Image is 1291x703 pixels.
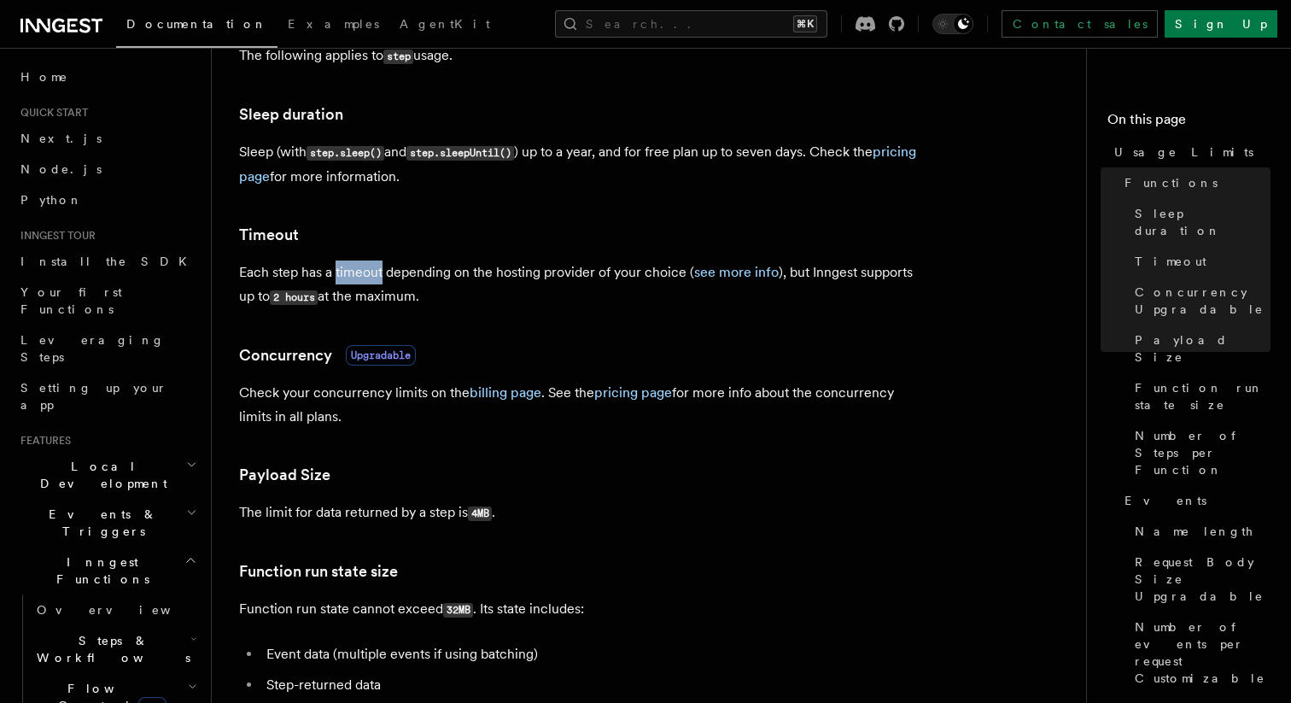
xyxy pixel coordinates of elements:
[1125,174,1218,191] span: Functions
[30,595,201,625] a: Overview
[1118,485,1271,516] a: Events
[239,223,299,247] a: Timeout
[239,140,922,189] p: Sleep (with and ) up to a year, and for free plan up to seven days. Check the for more information.
[1135,379,1271,413] span: Function run state size
[1128,246,1271,277] a: Timeout
[346,345,416,366] span: Upgradable
[14,506,186,540] span: Events & Triggers
[1135,331,1271,366] span: Payload Size
[37,603,213,617] span: Overview
[14,277,201,325] a: Your first Functions
[1135,427,1271,478] span: Number of Steps per Function
[14,229,96,243] span: Inngest tour
[1135,554,1271,605] span: Request Body Size Upgradable
[1128,516,1271,547] a: Name length
[14,246,201,277] a: Install the SDK
[1128,277,1271,325] a: Concurrency Upgradable
[1128,325,1271,372] a: Payload Size
[239,559,398,583] a: Function run state size
[470,384,541,401] a: billing page
[1135,523,1254,540] span: Name length
[20,381,167,412] span: Setting up your app
[383,50,413,64] code: step
[389,5,500,46] a: AgentKit
[20,68,68,85] span: Home
[1128,612,1271,694] a: Number of events per request Customizable
[277,5,389,46] a: Examples
[14,451,201,499] button: Local Development
[14,62,201,92] a: Home
[14,547,201,595] button: Inngest Functions
[694,264,779,280] a: see more info
[555,10,827,38] button: Search...⌘K
[14,554,184,588] span: Inngest Functions
[307,146,384,161] code: step.sleep()
[239,261,922,309] p: Each step has a timeout depending on the hosting provider of your choice ( ), but Inngest support...
[1135,284,1271,318] span: Concurrency Upgradable
[14,434,71,448] span: Features
[126,17,267,31] span: Documentation
[239,44,922,68] p: The following applies to usage.
[30,625,201,673] button: Steps & Workflows
[14,154,201,185] a: Node.js
[116,5,277,48] a: Documentation
[261,673,922,697] li: Step-returned data
[1002,10,1158,38] a: Contact sales
[239,597,922,622] p: Function run state cannot exceed . Its state includes:
[20,193,83,207] span: Python
[14,499,201,547] button: Events & Triggers
[1125,492,1206,509] span: Events
[30,632,190,666] span: Steps & Workflows
[239,501,922,525] p: The limit for data returned by a step is .
[1128,372,1271,420] a: Function run state size
[1135,205,1271,239] span: Sleep duration
[1135,618,1271,687] span: Number of events per request Customizable
[20,333,165,364] span: Leveraging Steps
[594,384,672,401] a: pricing page
[239,463,330,487] a: Payload Size
[1107,109,1271,137] h4: On this page
[239,343,416,367] a: ConcurrencyUpgradable
[443,603,473,618] code: 32MB
[1128,420,1271,485] a: Number of Steps per Function
[239,103,343,126] a: Sleep duration
[406,146,514,161] code: step.sleepUntil()
[14,458,186,492] span: Local Development
[1135,253,1206,270] span: Timeout
[468,507,492,521] code: 4MB
[14,325,201,372] a: Leveraging Steps
[261,642,922,666] li: Event data (multiple events if using batching)
[1114,144,1253,161] span: Usage Limits
[1165,10,1277,38] a: Sign Up
[14,185,201,215] a: Python
[239,381,922,429] p: Check your concurrency limits on the . See the for more info about the concurrency limits in all ...
[932,14,973,34] button: Toggle dark mode
[20,132,102,145] span: Next.js
[20,255,197,268] span: Install the SDK
[14,123,201,154] a: Next.js
[1128,198,1271,246] a: Sleep duration
[1128,547,1271,612] a: Request Body Size Upgradable
[1107,137,1271,167] a: Usage Limits
[270,290,318,305] code: 2 hours
[793,15,817,32] kbd: ⌘K
[20,162,102,176] span: Node.js
[288,17,379,31] span: Examples
[14,106,88,120] span: Quick start
[400,17,490,31] span: AgentKit
[14,372,201,420] a: Setting up your app
[20,285,122,316] span: Your first Functions
[1118,167,1271,198] a: Functions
